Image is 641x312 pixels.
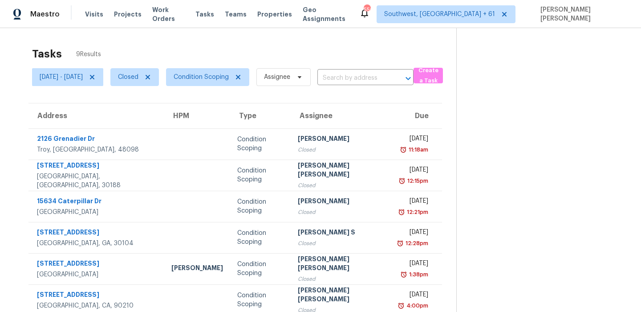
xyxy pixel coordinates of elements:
[298,286,385,306] div: [PERSON_NAME] [PERSON_NAME]
[237,229,284,246] div: Condition Scoping
[392,103,442,128] th: Due
[237,135,284,153] div: Condition Scoping
[407,145,428,154] div: 11:18am
[537,5,628,23] span: [PERSON_NAME] [PERSON_NAME]
[407,270,428,279] div: 1:38pm
[400,270,407,279] img: Overdue Alarm Icon
[30,10,60,19] span: Maestro
[317,71,389,85] input: Search by address
[298,239,385,248] div: Closed
[37,290,157,301] div: [STREET_ADDRESS]
[398,208,405,217] img: Overdue Alarm Icon
[418,66,438,86] span: Create a Task
[291,103,392,128] th: Assignee
[406,177,428,185] div: 12:15pm
[414,68,443,83] button: Create a Task
[298,208,385,217] div: Closed
[397,239,404,248] img: Overdue Alarm Icon
[37,161,157,172] div: [STREET_ADDRESS]
[37,208,157,217] div: [GEOGRAPHIC_DATA]
[399,165,429,177] div: [DATE]
[399,228,429,239] div: [DATE]
[76,50,101,59] span: 9 Results
[37,301,157,310] div: [GEOGRAPHIC_DATA], CA, 90210
[237,197,284,215] div: Condition Scoping
[298,275,385,283] div: Closed
[405,301,428,310] div: 4:00pm
[237,260,284,278] div: Condition Scoping
[404,239,428,248] div: 12:28pm
[40,73,83,82] span: [DATE] - [DATE]
[402,72,414,85] button: Open
[405,208,428,217] div: 12:21pm
[298,134,385,145] div: [PERSON_NAME]
[28,103,164,128] th: Address
[298,255,385,275] div: [PERSON_NAME] [PERSON_NAME]
[85,10,103,19] span: Visits
[37,197,157,208] div: 15634 Caterpillar Dr
[37,134,157,145] div: 2126 Grenadier Dr
[37,145,157,154] div: Troy, [GEOGRAPHIC_DATA], 48098
[174,73,229,82] span: Condition Scoping
[400,145,407,154] img: Overdue Alarm Icon
[298,145,385,154] div: Closed
[37,270,157,279] div: [GEOGRAPHIC_DATA]
[384,10,495,19] span: Southwest, [GEOGRAPHIC_DATA] + 61
[32,49,62,58] h2: Tasks
[37,239,157,248] div: [GEOGRAPHIC_DATA], GA, 30104
[399,134,429,145] div: [DATE]
[37,172,157,190] div: [GEOGRAPHIC_DATA], [GEOGRAPHIC_DATA], 30188
[257,10,292,19] span: Properties
[399,259,429,270] div: [DATE]
[298,197,385,208] div: [PERSON_NAME]
[398,177,406,185] img: Overdue Alarm Icon
[398,301,405,310] img: Overdue Alarm Icon
[298,228,385,239] div: [PERSON_NAME] S
[37,259,157,270] div: [STREET_ADDRESS]
[118,73,138,82] span: Closed
[399,197,429,208] div: [DATE]
[152,5,185,23] span: Work Orders
[298,161,385,181] div: [PERSON_NAME] [PERSON_NAME]
[195,11,214,17] span: Tasks
[298,181,385,190] div: Closed
[225,10,247,19] span: Teams
[264,73,290,82] span: Assignee
[230,103,291,128] th: Type
[237,291,284,309] div: Condition Scoping
[399,290,429,301] div: [DATE]
[303,5,349,23] span: Geo Assignments
[237,166,284,184] div: Condition Scoping
[364,5,370,14] div: 550
[164,103,230,128] th: HPM
[114,10,142,19] span: Projects
[37,228,157,239] div: [STREET_ADDRESS]
[171,263,223,275] div: [PERSON_NAME]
